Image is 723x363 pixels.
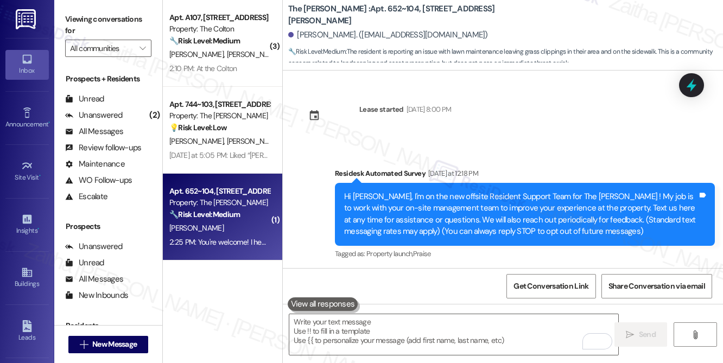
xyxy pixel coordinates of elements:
[48,119,50,126] span: •
[169,197,270,208] div: Property: The [PERSON_NAME]
[92,339,137,350] span: New Message
[65,241,123,252] div: Unanswered
[506,274,595,298] button: Get Conversation Link
[65,290,128,301] div: New Inbounds
[601,274,712,298] button: Share Conversation via email
[366,249,413,258] span: Property launch ,
[169,49,227,59] span: [PERSON_NAME]
[5,263,49,292] a: Buildings
[5,50,49,79] a: Inbox
[288,29,488,41] div: [PERSON_NAME]. ([EMAIL_ADDRESS][DOMAIN_NAME])
[39,172,41,180] span: •
[169,36,240,46] strong: 🔧 Risk Level: Medium
[227,136,281,146] span: [PERSON_NAME]
[169,209,240,219] strong: 🔧 Risk Level: Medium
[65,142,141,154] div: Review follow-ups
[65,110,123,121] div: Unanswered
[169,63,237,73] div: 2:10 PM: At the Colton
[344,191,697,238] div: Hi [PERSON_NAME], I'm on the new offsite Resident Support Team for The [PERSON_NAME] ! My job is ...
[169,123,227,132] strong: 💡 Risk Level: Low
[65,126,123,137] div: All Messages
[5,210,49,239] a: Insights •
[70,40,134,57] input: All communities
[359,104,404,115] div: Lease started
[608,281,705,292] span: Share Conversation via email
[5,157,49,186] a: Site Visit •
[288,47,346,56] strong: 🔧 Risk Level: Medium
[147,107,162,124] div: (2)
[169,23,270,35] div: Property: The Colton
[65,11,151,40] label: Viewing conversations for
[691,330,699,339] i: 
[54,320,162,332] div: Residents
[639,329,656,340] span: Send
[335,246,715,262] div: Tagged as:
[80,340,88,349] i: 
[288,3,505,27] b: The [PERSON_NAME] : Apt. 652~104, [STREET_ADDRESS][PERSON_NAME]
[169,237,600,247] div: 2:25 PM: You're welcome! I heard back from the team, and they’ll be reaching out to the landscapi...
[65,257,104,269] div: Unread
[169,223,224,233] span: [PERSON_NAME]
[65,191,107,202] div: Escalate
[169,12,270,23] div: Apt. A107, [STREET_ADDRESS]
[169,136,227,146] span: [PERSON_NAME]
[54,221,162,232] div: Prospects
[426,168,478,179] div: [DATE] at 12:18 PM
[413,249,431,258] span: Praise
[169,186,270,197] div: Apt. 652~104, [STREET_ADDRESS][PERSON_NAME]
[335,168,715,183] div: Residesk Automated Survey
[65,273,123,285] div: All Messages
[169,99,270,110] div: Apt. 744~103, [STREET_ADDRESS][PERSON_NAME]
[5,317,49,346] a: Leads
[65,93,104,105] div: Unread
[169,110,270,122] div: Property: The [PERSON_NAME]
[227,49,281,59] span: [PERSON_NAME]
[289,314,618,355] textarea: To enrich screen reader interactions, please activate Accessibility in Grammarly extension settings
[37,225,39,233] span: •
[288,46,723,69] span: : The resident is reporting an issue with lawn maintenance leaving grass clippings in their area ...
[65,158,125,170] div: Maintenance
[139,44,145,53] i: 
[626,330,634,339] i: 
[65,175,132,186] div: WO Follow-ups
[404,104,452,115] div: [DATE] 8:00 PM
[68,336,149,353] button: New Message
[513,281,588,292] span: Get Conversation Link
[54,73,162,85] div: Prospects + Residents
[16,9,38,29] img: ResiDesk Logo
[614,322,667,347] button: Send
